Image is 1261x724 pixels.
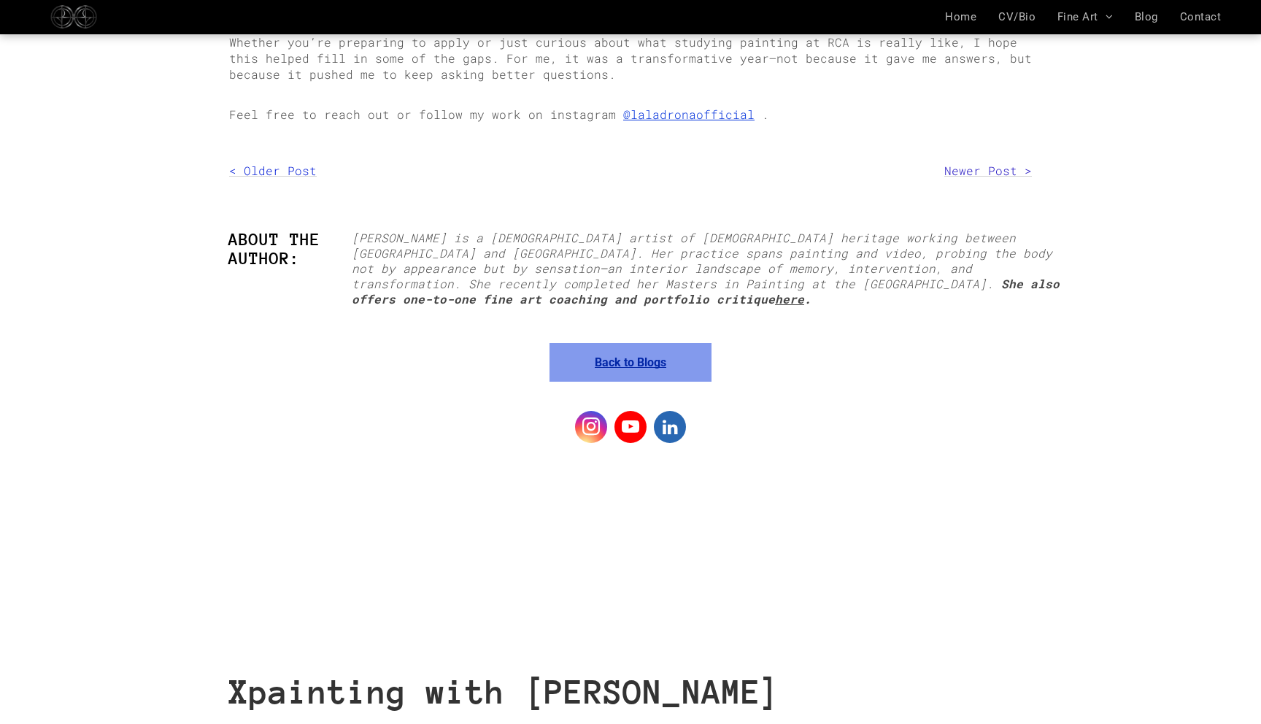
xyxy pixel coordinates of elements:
[549,343,712,382] a: Back to Blogs
[934,10,987,23] a: Home
[623,107,755,122] a: @laladronaofficial
[229,107,616,122] span: Feel free to reach out or follow my work on instagram
[229,163,317,178] span: < Older Post
[654,411,686,447] a: linkedin
[804,291,811,307] strong: .
[352,230,1052,291] span: [PERSON_NAME] is a [DEMOGRAPHIC_DATA] artist of [DEMOGRAPHIC_DATA] heritage working between [GEOG...
[987,10,1046,23] a: CV/Bio
[595,355,666,369] span: Back to Blogs
[944,163,1032,178] span: Newer Post >
[1124,10,1169,23] a: Blog
[630,151,1032,190] a: Newer Post >
[229,674,1032,711] h2: Xpainting with [PERSON_NAME]
[1169,10,1232,23] a: Contact
[229,34,1032,82] span: Whether you’re preparing to apply or just curious about what studying painting at RCA is really l...
[575,411,607,447] a: instagram
[352,276,1060,307] strong: She also offers one-to-one fine art coaching and portfolio critique
[229,469,1032,622] iframe: fb:comments Facebook Social Plugin
[1046,10,1124,23] a: Fine Art
[775,291,804,307] a: here
[762,107,769,122] span: .
[229,151,630,190] a: < Older Post
[228,230,320,268] span: ABOUT THE AUTHOR:
[614,411,647,447] a: youtube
